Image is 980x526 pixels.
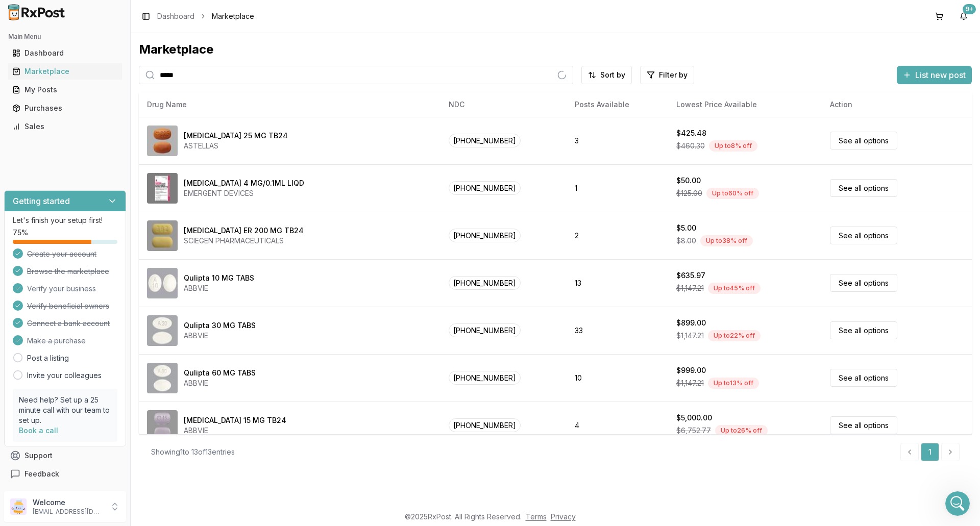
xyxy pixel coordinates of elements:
img: Narcan 4 MG/0.1ML LIQD [147,173,178,204]
span: Connect a bank account [27,318,110,329]
div: $425.48 [676,128,706,138]
div: I mightve found some but let me check how many they have [8,72,167,105]
a: Book a call [19,426,58,435]
span: Browse the marketplace [27,266,109,277]
h1: [PERSON_NAME] [50,5,116,13]
a: Terms [526,512,547,521]
div: ok [179,119,188,129]
div: ABBVIE [184,425,286,436]
nav: breadcrumb [157,11,254,21]
span: $1,147.21 [676,283,704,293]
a: My Posts [8,81,122,99]
img: Rinvoq 15 MG TB24 [147,410,178,441]
span: [PHONE_NUMBER] [449,323,521,337]
div: Up to 8 % off [709,140,757,152]
div: Qulipta 30 MG TABS [184,320,256,331]
img: Qulipta 10 MG TABS [147,268,178,298]
h2: Main Menu [8,33,122,41]
span: Feedback [24,469,59,479]
td: 4 [567,402,668,449]
span: [PHONE_NUMBER] [449,134,521,147]
th: Action [822,92,972,117]
a: Post a listing [27,353,69,363]
div: 9+ [963,4,976,14]
div: I only see 1 of the Breo 200 that she needs [45,38,188,58]
span: [PHONE_NUMBER] [449,371,521,385]
td: 33 [567,307,668,354]
button: Upload attachment [48,334,57,342]
span: Filter by [659,70,688,80]
button: Dashboard [4,45,126,61]
span: $125.00 [676,188,702,198]
button: Gif picker [32,334,40,342]
a: See all options [830,179,897,197]
div: My Posts [12,85,118,95]
div: was only able to get 1 x Breo 200 and 2 x 100mg for 15% of each they are in your cart [8,143,167,186]
div: Sales [12,121,118,132]
span: List new post [915,69,966,81]
img: Profile image for Manuel [29,6,45,22]
div: Up to 13 % off [708,378,759,389]
a: Purchases [8,99,122,117]
span: [PHONE_NUMBER] [449,276,521,290]
p: [EMAIL_ADDRESS][DOMAIN_NAME] [33,508,104,516]
div: Close [179,4,198,22]
div: Showing 1 to 13 of 13 entries [151,447,235,457]
span: Sort by [600,70,625,80]
div: Marketplace [12,66,118,77]
div: I mightve found some but let me check how many they have [16,79,159,98]
img: Myrbetriq 25 MG TB24 [147,126,178,156]
div: I will let [PERSON_NAME] know when he get in [16,297,159,317]
div: [MEDICAL_DATA] 25 MG TB24 [184,131,288,141]
span: Verify your business [27,284,96,294]
div: $635.97 [676,270,705,281]
div: $5,000.00 [676,413,712,423]
button: Filter by [640,66,694,84]
div: Up to 60 % off [706,188,759,199]
div: [MEDICAL_DATA] ER 200 MG TB24 [184,226,304,236]
div: Purchases [12,103,118,113]
td: 1 [567,164,668,212]
div: Qulipta 10 MG TABS [184,273,254,283]
div: [DATE] [8,224,196,238]
button: Marketplace [4,63,126,80]
button: Sort by [581,66,632,84]
span: [PHONE_NUMBER] [449,181,521,195]
span: $8.00 [676,236,696,246]
div: $999.00 [676,365,706,375]
div: $50.00 [676,176,701,186]
h3: Getting started [13,195,70,207]
td: 10 [567,354,668,402]
button: Home [160,4,179,23]
td: 3 [567,117,668,164]
div: Bobbie says… [8,291,196,332]
div: Up to 38 % off [700,235,753,246]
a: See all options [830,227,897,244]
a: See all options [830,369,897,387]
div: looking for Trintillix 20mg please [71,267,188,278]
button: go back [7,4,26,23]
button: Emoji picker [16,334,24,342]
div: looking for Trintillix 20mg please [63,261,196,284]
span: 75 % [13,228,28,238]
div: [MEDICAL_DATA] 4 MG/0.1ML LIQD [184,178,304,188]
div: JEFFREY says… [8,261,196,292]
button: Send a message… [175,330,191,346]
th: NDC [440,92,567,117]
div: JEFFREY says… [8,194,196,224]
a: See all options [830,132,897,149]
div: ok [171,113,196,135]
div: $899.00 [676,318,706,328]
div: EMERGENT DEVICES [184,188,304,198]
td: 2 [567,212,668,259]
span: Verify beneficial owners [27,301,109,311]
div: ABBVIE [184,283,254,293]
div: Up to 26 % off [715,425,768,436]
button: Purchases [4,100,126,116]
div: got them ty [138,238,196,260]
p: Need help? Set up a 25 minute call with our team to set up. [19,395,111,425]
p: Active [DATE] [50,13,94,23]
div: Marketplace [139,41,972,58]
div: thank you [152,200,188,210]
div: Manuel says… [8,72,196,113]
